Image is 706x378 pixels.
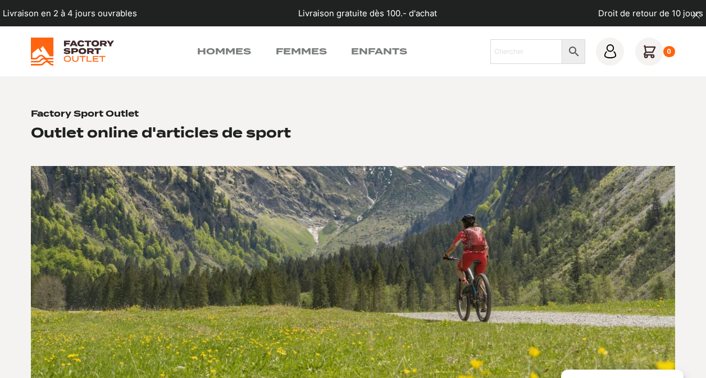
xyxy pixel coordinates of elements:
[276,45,327,58] a: Femmes
[31,38,113,66] img: Factory Sport Outlet
[351,45,407,58] a: Enfants
[31,109,139,119] h1: Factory Sport Outlet
[490,39,562,64] input: Chercher
[31,125,291,142] h2: Outlet online d'articles de sport
[663,46,675,57] div: 0
[3,7,137,20] p: Livraison en 2 à 4 jours ouvrables
[598,7,703,20] p: Droit de retour de 10 jours
[197,45,251,58] a: Hommes
[686,6,706,25] button: dismiss
[298,7,437,20] p: Livraison gratuite dès 100.- d'achat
